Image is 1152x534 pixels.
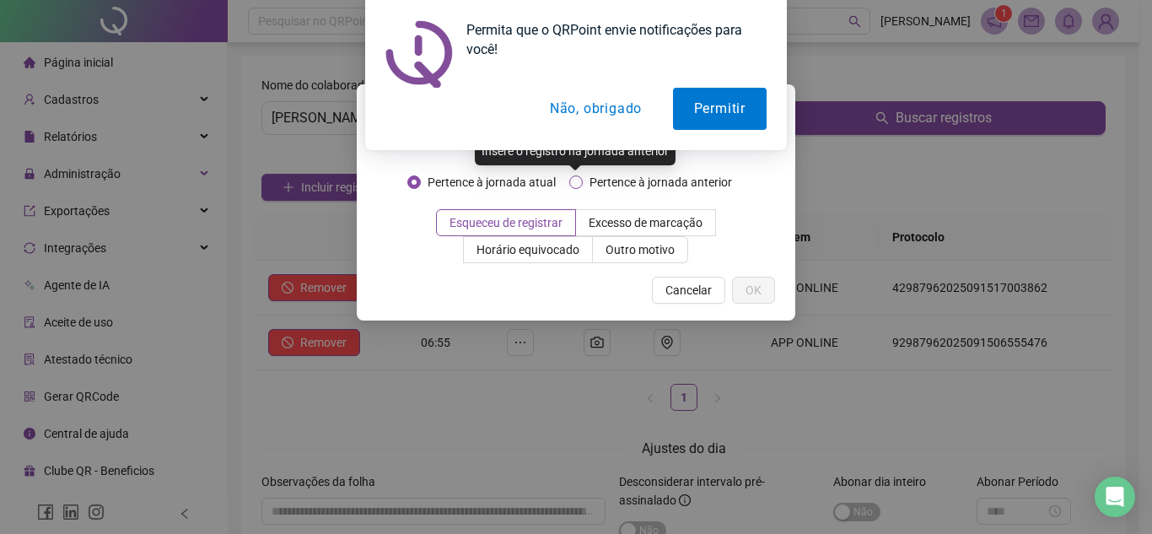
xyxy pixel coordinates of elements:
[529,88,663,130] button: Não, obrigado
[652,277,725,304] button: Cancelar
[665,281,712,299] span: Cancelar
[673,88,767,130] button: Permitir
[475,137,676,165] div: Insere o registro na jornada anterior
[449,216,563,229] span: Esqueceu de registrar
[421,173,563,191] span: Pertence à jornada atual
[453,20,767,59] div: Permita que o QRPoint envie notificações para você!
[1095,477,1135,517] div: Open Intercom Messenger
[589,216,703,229] span: Excesso de marcação
[385,20,453,88] img: notification icon
[732,277,775,304] button: OK
[606,243,675,256] span: Outro motivo
[476,243,579,256] span: Horário equivocado
[583,173,739,191] span: Pertence à jornada anterior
